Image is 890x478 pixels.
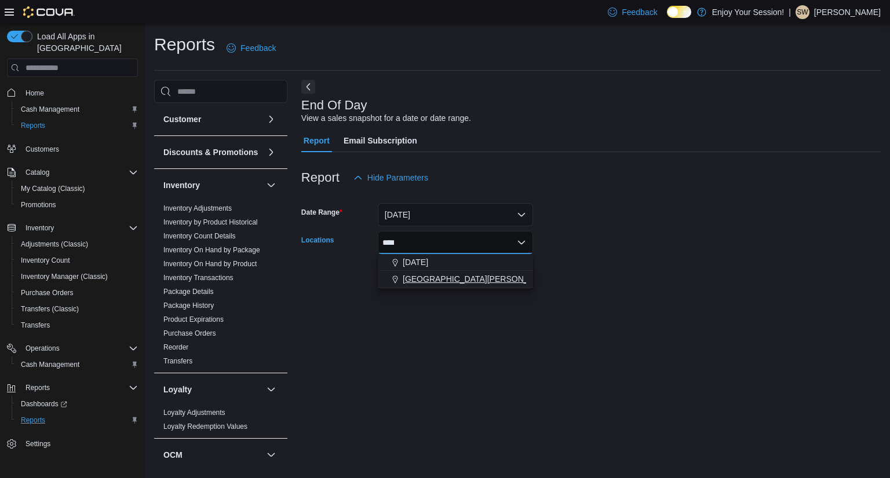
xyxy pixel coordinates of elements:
[21,256,70,265] span: Inventory Count
[2,220,143,236] button: Inventory
[21,142,138,156] span: Customers
[21,85,138,100] span: Home
[25,168,49,177] span: Catalog
[21,221,138,235] span: Inventory
[222,36,280,60] a: Feedback
[301,171,340,185] h3: Report
[25,223,54,233] span: Inventory
[12,101,143,117] button: Cash Management
[163,422,247,431] a: Loyalty Redemption Values
[12,236,143,252] button: Adjustments (Classic)
[163,274,234,282] a: Inventory Transactions
[21,437,55,451] a: Settings
[163,179,200,191] h3: Inventory
[21,200,56,209] span: Promotions
[21,341,64,355] button: Operations
[21,416,45,425] span: Reports
[21,272,108,281] span: Inventory Manager (Classic)
[2,141,143,157] button: Customers
[163,343,188,351] a: Reorder
[16,318,54,332] a: Transfers
[16,397,72,411] a: Dashboards
[12,412,143,428] button: Reports
[163,329,216,337] a: Purchase Orders
[21,304,79,314] span: Transfers (Classic)
[304,129,330,152] span: Report
[12,356,143,373] button: Cash Management
[163,449,183,461] h3: OCM
[163,231,236,241] span: Inventory Count Details
[16,253,138,267] span: Inventory Count
[163,245,260,255] span: Inventory On Hand by Package
[21,221,59,235] button: Inventory
[154,33,215,56] h1: Reports
[163,260,257,268] a: Inventory On Hand by Product
[163,408,225,417] span: Loyalty Adjustments
[264,448,278,462] button: OCM
[21,381,54,395] button: Reports
[21,436,138,451] span: Settings
[712,5,785,19] p: Enjoy Your Session!
[16,302,83,316] a: Transfers (Classic)
[349,166,433,189] button: Hide Parameters
[21,184,85,193] span: My Catalog (Classic)
[21,166,138,179] span: Catalog
[163,384,192,395] h3: Loyalty
[301,98,367,112] h3: End Of Day
[154,406,287,438] div: Loyalty
[163,232,236,240] a: Inventory Count Details
[163,204,232,212] a: Inventory Adjustments
[163,259,257,269] span: Inventory On Hand by Product
[12,396,143,412] a: Dashboards
[163,315,224,323] a: Product Expirations
[2,164,143,181] button: Catalog
[163,301,214,310] span: Package History
[163,315,224,324] span: Product Expirations
[16,119,50,133] a: Reports
[16,237,138,251] span: Adjustments (Classic)
[21,321,50,330] span: Transfers
[16,253,75,267] a: Inventory Count
[2,380,143,396] button: Reports
[21,166,54,179] button: Catalog
[517,238,526,247] button: Close list of options
[25,145,59,154] span: Customers
[16,302,138,316] span: Transfers (Classic)
[25,439,50,448] span: Settings
[12,285,143,301] button: Purchase Orders
[789,5,791,19] p: |
[12,181,143,197] button: My Catalog (Classic)
[16,198,138,212] span: Promotions
[16,413,50,427] a: Reports
[814,5,881,19] p: [PERSON_NAME]
[163,218,258,226] a: Inventory by Product Historical
[301,236,334,245] label: Locations
[21,142,64,156] a: Customers
[301,208,342,217] label: Date Range
[12,301,143,317] button: Transfers (Classic)
[12,117,143,134] button: Reports
[378,254,533,288] div: Choose from the following options
[16,102,138,116] span: Cash Management
[301,112,471,124] div: View a sales snapshot for a date or date range.
[21,381,138,395] span: Reports
[301,80,315,94] button: Next
[16,397,138,411] span: Dashboards
[796,5,809,19] div: Sheldon Willison
[21,105,79,114] span: Cash Management
[163,288,214,296] a: Package Details
[667,6,691,18] input: Dark Mode
[403,256,428,268] span: [DATE]
[163,146,258,158] h3: Discounts & Promotions
[32,31,138,54] span: Load All Apps in [GEOGRAPHIC_DATA]
[16,119,138,133] span: Reports
[163,246,260,254] a: Inventory On Hand by Package
[16,270,138,284] span: Inventory Manager (Classic)
[163,113,262,125] button: Customer
[16,198,61,212] a: Promotions
[25,344,60,353] span: Operations
[21,288,74,297] span: Purchase Orders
